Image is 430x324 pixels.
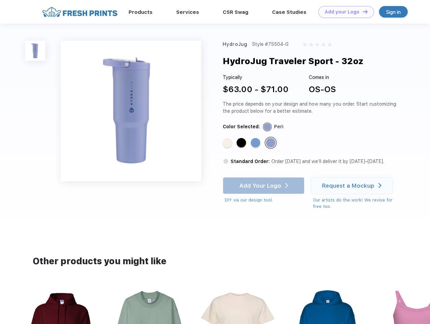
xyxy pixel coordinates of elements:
[40,6,119,18] img: fo%20logo%202.webp
[223,123,260,130] div: Color Selected:
[223,55,364,67] div: HydroJug Traveler Sport - 32oz
[223,101,399,115] div: The price depends on your design and how many you order. Start customizing the product below for ...
[129,9,153,15] a: Products
[378,183,381,188] img: white arrow
[266,138,275,147] div: Peri
[328,43,332,47] img: gray_star.svg
[321,43,325,47] img: gray_star.svg
[386,8,401,16] div: Sign in
[33,255,397,268] div: Other products you might like
[303,43,307,47] img: gray_star.svg
[237,138,246,147] div: Black
[379,6,408,18] a: Sign in
[315,43,319,47] img: gray_star.svg
[25,41,45,61] img: func=resize&h=100
[309,83,336,96] div: OS-OS
[322,182,374,189] div: Request a Mockup
[313,197,399,210] div: Our artists do the work! We revise for free too.
[225,197,304,204] div: DIY via our design tool.
[309,43,313,47] img: gray_star.svg
[223,41,247,48] div: HydroJug
[223,74,289,81] div: Typically
[271,159,384,164] span: Order [DATE] and we’ll deliver it by [DATE]–[DATE].
[61,41,201,181] img: func=resize&h=640
[231,159,270,164] span: Standard Order:
[223,158,229,164] img: standard order
[274,123,284,130] div: Peri
[363,10,368,13] img: DT
[309,74,336,81] div: Comes in
[252,41,289,48] div: Style #75504-G
[223,83,289,96] div: $63.00 - $71.00
[325,9,359,15] div: Add your Logo
[251,138,260,147] div: Light Blue
[223,138,232,147] div: Cream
